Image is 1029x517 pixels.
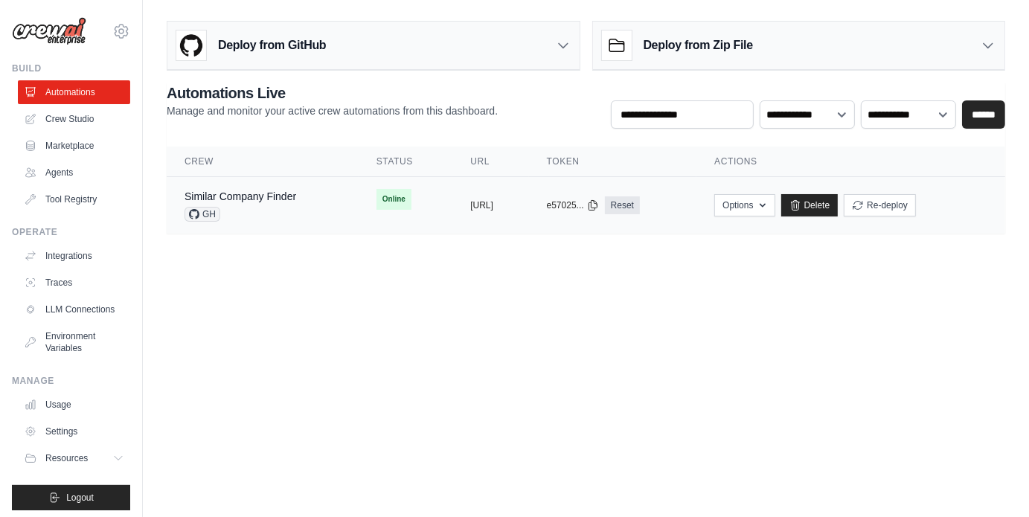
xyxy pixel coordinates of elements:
img: GitHub Logo [176,30,206,60]
h3: Deploy from GitHub [218,36,326,54]
button: Logout [12,485,130,510]
h2: Automations Live [167,83,498,103]
a: Agents [18,161,130,184]
a: Automations [18,80,130,104]
div: Manage [12,375,130,387]
a: Delete [781,194,839,216]
h3: Deploy from Zip File [644,36,753,54]
th: Token [529,147,697,177]
th: Status [359,147,452,177]
button: e57025... [547,199,599,211]
a: Settings [18,420,130,443]
a: Marketplace [18,134,130,158]
img: Logo [12,17,86,45]
a: Similar Company Finder [185,190,296,202]
span: Logout [66,492,94,504]
span: Online [376,189,411,210]
span: Resources [45,452,88,464]
a: LLM Connections [18,298,130,321]
a: Crew Studio [18,107,130,131]
button: Re-deploy [844,194,916,216]
a: Integrations [18,244,130,268]
p: Manage and monitor your active crew automations from this dashboard. [167,103,498,118]
a: Reset [605,196,640,214]
div: Build [12,62,130,74]
a: Traces [18,271,130,295]
div: Operate [12,226,130,238]
a: Tool Registry [18,187,130,211]
th: URL [452,147,528,177]
th: Crew [167,147,359,177]
a: Usage [18,393,130,417]
a: Environment Variables [18,324,130,360]
iframe: Chat Widget [955,446,1029,517]
button: Options [714,194,775,216]
span: GH [185,207,220,222]
th: Actions [696,147,1005,177]
button: Resources [18,446,130,470]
